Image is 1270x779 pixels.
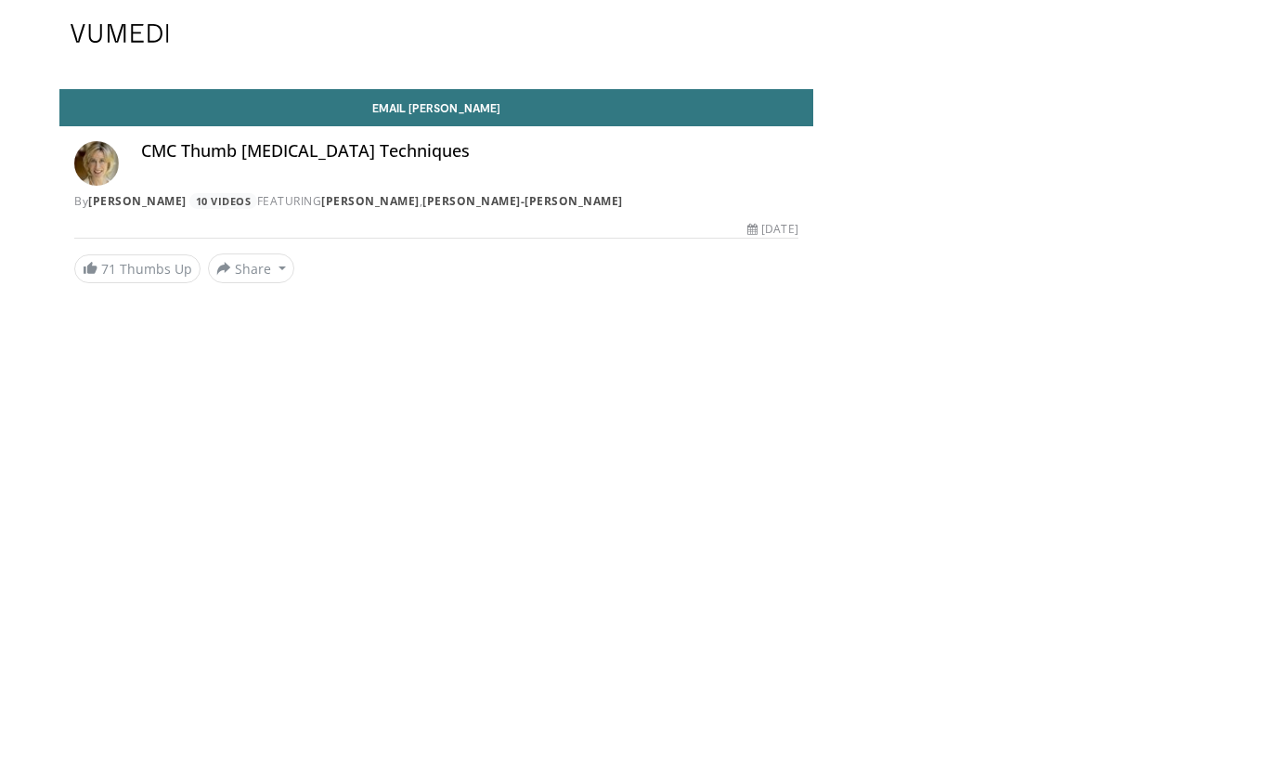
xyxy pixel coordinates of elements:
a: [PERSON_NAME] [88,193,187,209]
a: [PERSON_NAME]-[PERSON_NAME] [422,193,623,209]
a: 71 Thumbs Up [74,254,201,283]
a: 10 Videos [189,193,257,209]
img: Avatar [74,141,119,186]
a: Email [PERSON_NAME] [59,89,813,126]
div: [DATE] [747,221,797,238]
a: [PERSON_NAME] [321,193,420,209]
span: 71 [101,260,116,278]
div: By FEATURING , [74,193,798,210]
img: VuMedi Logo [71,24,169,43]
button: Share [208,253,294,283]
h4: CMC Thumb [MEDICAL_DATA] Techniques [141,141,798,162]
